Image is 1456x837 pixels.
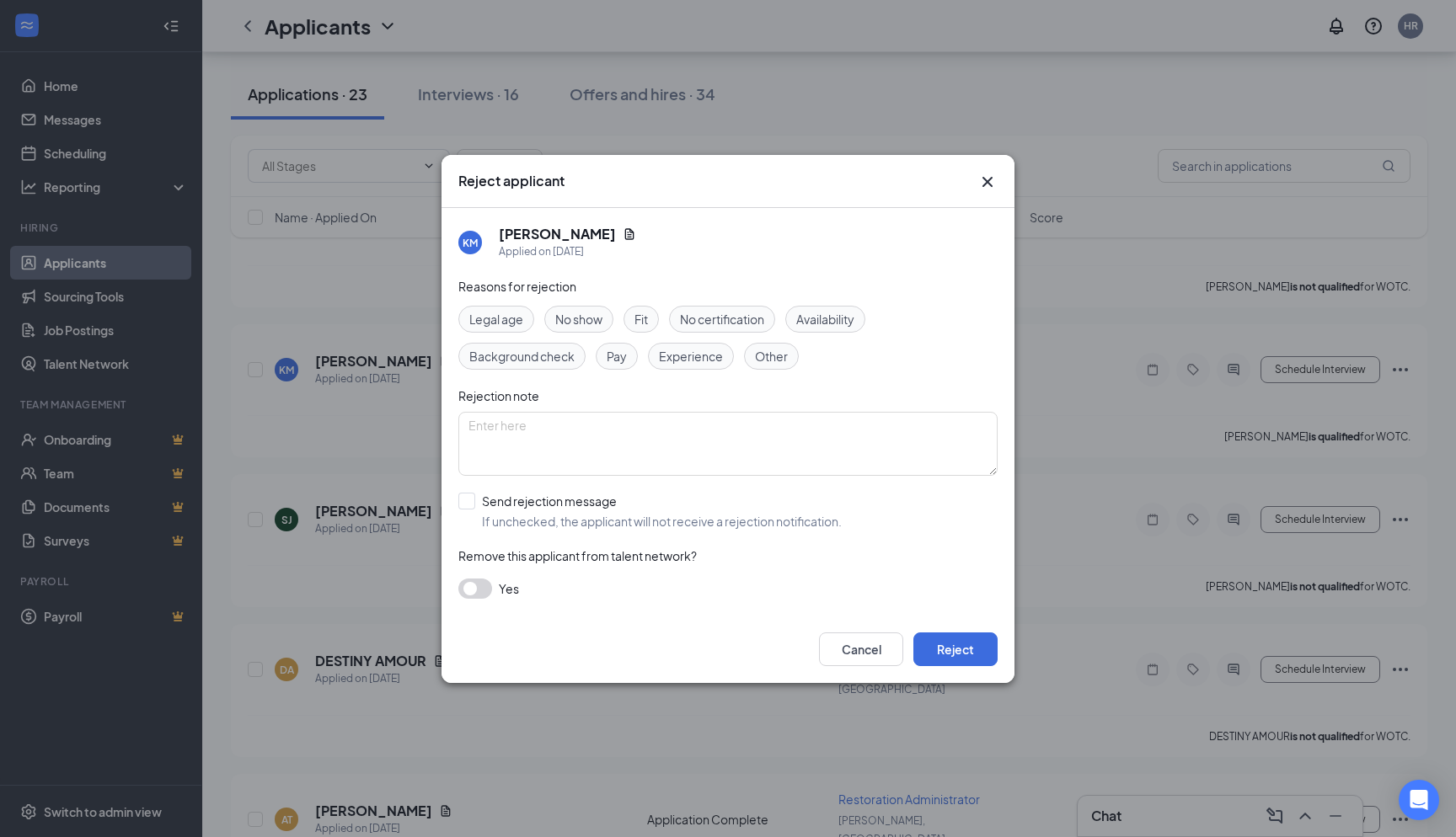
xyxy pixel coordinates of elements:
[469,347,575,365] span: Background check
[755,347,788,365] span: Other
[1399,780,1439,820] div: Open Intercom Messenger
[819,632,903,666] button: Cancel
[659,347,723,365] span: Experience
[499,225,616,243] h5: [PERSON_NAME]
[977,172,998,192] svg: Cross
[458,172,565,190] h3: Reject applicant
[555,310,602,328] span: No show
[499,578,519,599] span: Yes
[458,279,576,294] span: Reasons for rejection
[607,347,627,365] span: Pay
[977,172,998,192] button: Close
[623,227,636,241] svg: Document
[680,310,764,328] span: No certification
[913,632,998,666] button: Reject
[458,388,539,403] span: Rejection note
[499,243,636,260] div: Applied on [DATE]
[634,310,648,328] span: Fit
[469,310,523,328] span: Legal age
[463,235,478,249] div: KM
[458,548,697,563] span: Remove this applicant from talent network?
[796,310,854,328] span: Availability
